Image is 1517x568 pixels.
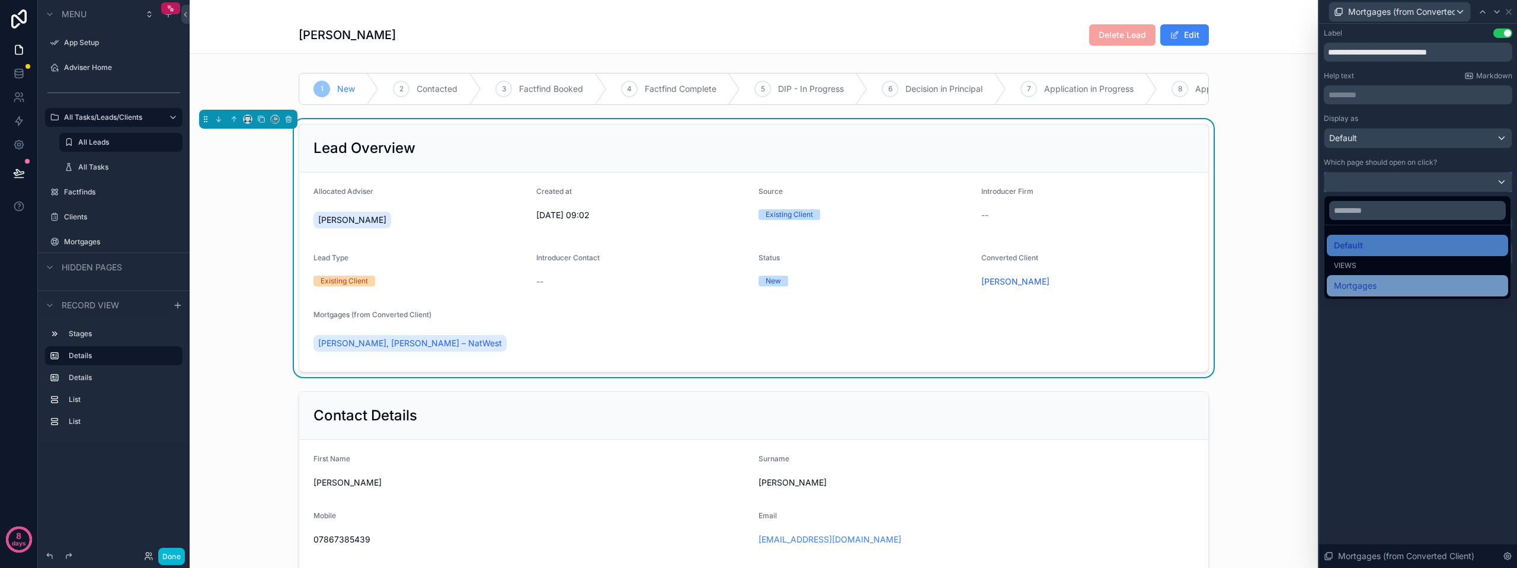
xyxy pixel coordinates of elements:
span: Converted Client [981,253,1038,262]
span: Introducer Firm [981,187,1033,196]
span: Created at [536,187,572,196]
span: -- [981,209,988,221]
span: [PERSON_NAME] [318,214,386,226]
span: Introducer Contact [536,253,600,262]
span: Menu [62,8,87,20]
button: Edit [1160,24,1209,46]
label: Factfinds [64,187,180,197]
span: [DATE] 09:02 [536,209,750,221]
a: [PERSON_NAME], [PERSON_NAME] – NatWest [313,335,507,352]
label: Stages [69,329,178,339]
label: All Tasks [78,162,180,172]
label: List [69,395,178,404]
label: Mortgages [64,237,180,247]
p: 8 [16,530,21,542]
div: Existing Client [766,209,813,220]
span: Source [758,187,783,196]
p: days [12,535,26,551]
span: Record view [62,299,119,311]
span: Mortgages (from Converted Client) [313,310,431,319]
label: Details [69,373,178,382]
label: All Leads [78,138,175,147]
span: Lead Type [313,253,348,262]
h1: [PERSON_NAME] [299,27,396,43]
div: Existing Client [321,276,368,286]
span: Hidden pages [62,261,122,273]
label: Clients [64,212,180,222]
span: -- [536,276,543,288]
label: App Setup [64,38,180,47]
label: All Tasks/Leads/Clients [64,113,159,122]
a: [PERSON_NAME] [981,276,1049,288]
label: List [69,417,178,426]
button: Done [158,548,185,565]
h2: Lead Overview [313,139,415,158]
span: Allocated Adviser [313,187,373,196]
label: Details [69,351,173,360]
span: Status [758,253,780,262]
span: [PERSON_NAME], [PERSON_NAME] – NatWest [318,337,502,349]
label: Adviser Home [64,63,180,72]
div: New [766,276,781,286]
div: scrollable content [38,319,190,443]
